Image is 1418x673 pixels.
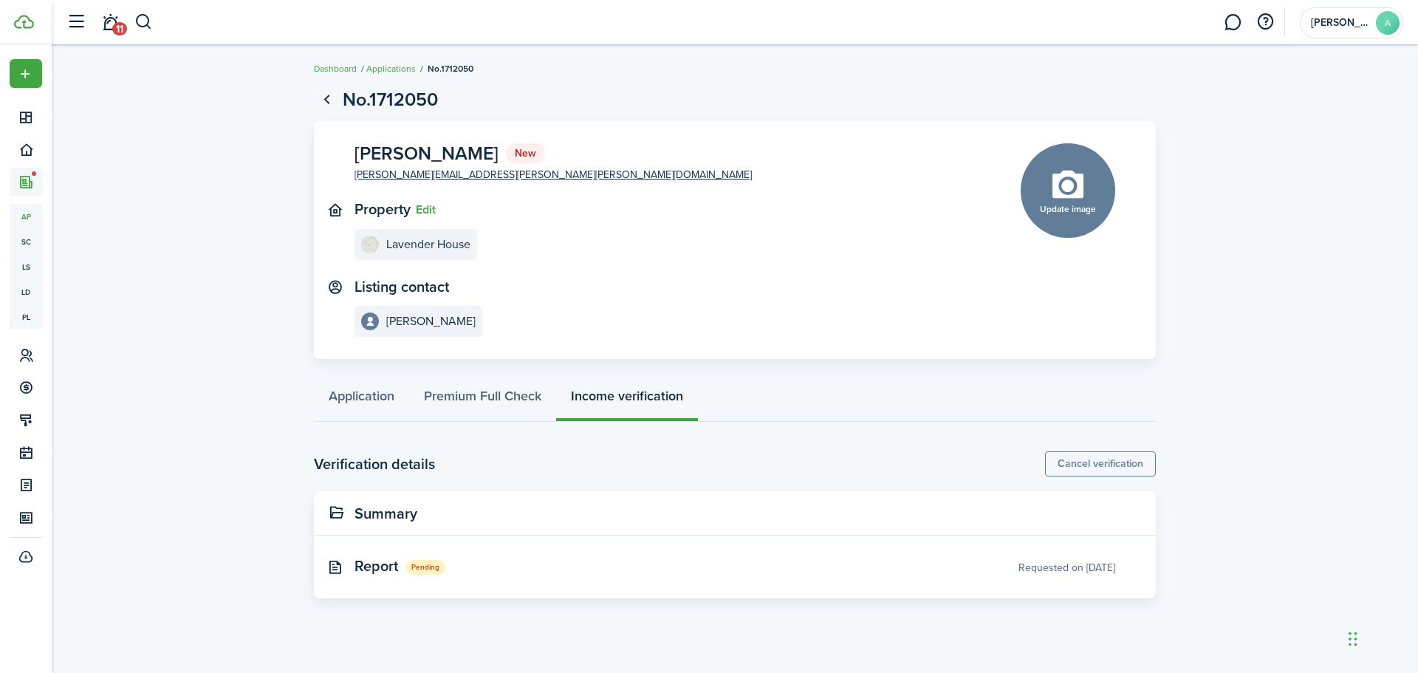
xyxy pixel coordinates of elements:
[386,238,470,251] e-details-info-title: Lavender House
[386,315,476,328] e-details-info-title: [PERSON_NAME]
[1344,602,1418,673] iframe: Chat Widget
[10,59,42,88] button: Open menu
[354,167,752,182] a: [PERSON_NAME][EMAIL_ADDRESS][PERSON_NAME][PERSON_NAME][DOMAIN_NAME]
[1253,10,1278,35] button: Open resource center
[96,4,124,41] a: Notifications
[1021,143,1115,238] button: Update image
[1376,11,1400,35] avatar-text: A
[62,8,90,36] button: Open sidebar
[10,229,42,254] a: sc
[354,505,417,522] panel-main-title: Summary
[366,62,416,75] a: Applications
[10,254,42,279] a: ls
[314,453,435,475] h2: Verification details
[354,279,449,295] text-item: Listing contact
[1219,4,1247,41] a: Messaging
[409,378,556,422] a: Premium Full Check
[428,62,473,75] span: No.1712050
[416,203,436,216] button: Edit
[134,10,153,35] button: Search
[354,201,411,218] text-item: Property
[361,236,379,253] img: Lavender House
[1349,617,1357,661] div: Drag
[1311,18,1370,28] span: Andrea
[10,204,42,229] a: ap
[506,143,545,164] status: New
[314,87,339,112] a: Go back
[354,555,398,577] span: Report
[112,22,127,35] span: 11
[354,144,499,163] span: [PERSON_NAME]
[10,304,42,329] a: pl
[1045,451,1156,476] a: Cancel verification
[314,378,409,422] a: Application
[14,15,34,29] img: TenantCloud
[10,279,42,304] a: ld
[343,86,438,114] h1: No.1712050
[405,560,445,574] status: Pending
[314,62,357,75] a: Dashboard
[1018,560,1115,575] div: Requested on [DATE]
